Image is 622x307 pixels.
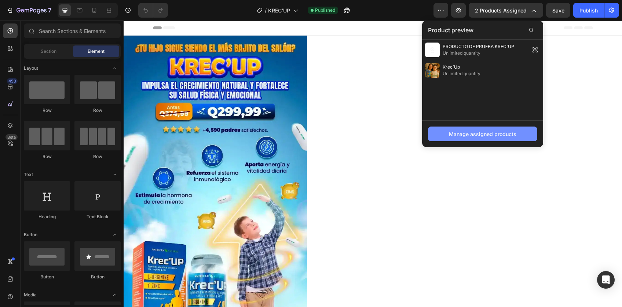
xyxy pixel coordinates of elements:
[443,70,480,77] span: Unlimited quantity
[124,21,622,307] iframe: Design area
[425,43,440,57] img: preview-img
[428,26,473,34] span: Product preview
[24,213,70,220] div: Heading
[579,7,598,14] div: Publish
[109,229,121,241] span: Toggle open
[74,274,121,280] div: Button
[48,6,51,15] p: 7
[74,153,121,160] div: Row
[7,78,18,84] div: 450
[475,7,527,14] span: 2 products assigned
[24,231,37,238] span: Button
[24,65,38,72] span: Layout
[3,3,55,18] button: 7
[88,48,105,55] span: Element
[74,107,121,114] div: Row
[425,63,440,78] img: preview-img
[315,7,335,14] span: Published
[573,3,604,18] button: Publish
[597,271,615,289] div: Open Intercom Messenger
[443,64,480,70] span: Krec´Up
[74,213,121,220] div: Text Block
[24,153,70,160] div: Row
[24,274,70,280] div: Button
[6,134,18,140] div: Beta
[546,3,570,18] button: Save
[443,50,514,56] span: Unlimited quantity
[24,292,37,298] span: Media
[443,43,514,50] span: PRODUCTO DE PRUEBA KREC'UP
[109,62,121,74] span: Toggle open
[41,48,56,55] span: Section
[109,169,121,180] span: Toggle open
[24,171,33,178] span: Text
[109,289,121,301] span: Toggle open
[428,127,537,141] button: Manage assigned products
[469,3,543,18] button: 2 products assigned
[449,130,516,138] div: Manage assigned products
[268,7,290,14] span: KREC'UP
[552,7,564,14] span: Save
[138,3,168,18] div: Undo/Redo
[265,7,267,14] span: /
[24,107,70,114] div: Row
[24,23,121,38] input: Search Sections & Elements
